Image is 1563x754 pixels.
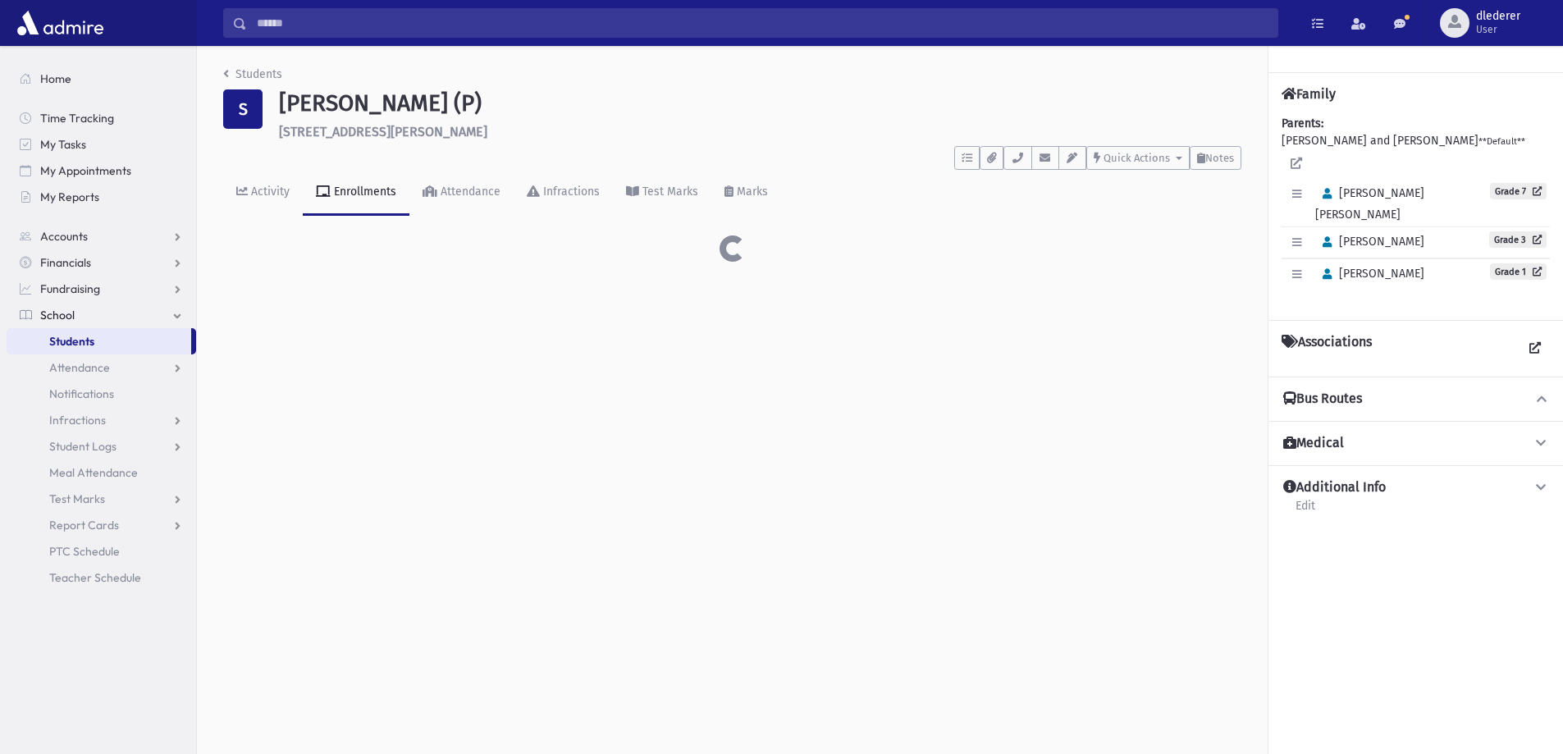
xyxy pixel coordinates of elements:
[223,66,282,89] nav: breadcrumb
[40,190,99,204] span: My Reports
[40,71,71,86] span: Home
[49,465,138,480] span: Meal Attendance
[639,185,698,199] div: Test Marks
[7,564,196,591] a: Teacher Schedule
[1490,183,1547,199] a: Grade 7
[223,89,263,129] div: S
[49,570,141,585] span: Teacher Schedule
[7,433,196,459] a: Student Logs
[1315,235,1424,249] span: [PERSON_NAME]
[49,360,110,375] span: Attendance
[409,170,514,216] a: Attendance
[1190,146,1241,170] button: Notes
[1489,231,1547,248] a: Grade 3
[13,7,107,39] img: AdmirePro
[1282,86,1336,102] h4: Family
[1104,152,1170,164] span: Quick Actions
[40,111,114,126] span: Time Tracking
[1490,263,1547,280] a: Grade 1
[1476,23,1520,36] span: User
[40,308,75,322] span: School
[7,302,196,328] a: School
[40,137,86,152] span: My Tasks
[1282,117,1323,130] b: Parents:
[49,518,119,532] span: Report Cards
[247,8,1277,38] input: Search
[437,185,500,199] div: Attendance
[7,223,196,249] a: Accounts
[1476,10,1520,23] span: dlederer
[49,439,117,454] span: Student Logs
[223,170,303,216] a: Activity
[40,281,100,296] span: Fundraising
[7,249,196,276] a: Financials
[7,512,196,538] a: Report Cards
[40,255,91,270] span: Financials
[7,381,196,407] a: Notifications
[223,67,282,81] a: Students
[540,185,600,199] div: Infractions
[49,334,94,349] span: Students
[303,170,409,216] a: Enrollments
[7,105,196,131] a: Time Tracking
[7,184,196,210] a: My Reports
[1086,146,1190,170] button: Quick Actions
[7,538,196,564] a: PTC Schedule
[514,170,613,216] a: Infractions
[40,229,88,244] span: Accounts
[49,386,114,401] span: Notifications
[1205,152,1234,164] span: Notes
[1295,496,1316,526] a: Edit
[1282,479,1550,496] button: Additional Info
[1283,391,1362,408] h4: Bus Routes
[1282,115,1550,307] div: [PERSON_NAME] and [PERSON_NAME]
[7,66,196,92] a: Home
[49,413,106,427] span: Infractions
[49,544,120,559] span: PTC Schedule
[279,89,1241,117] h1: [PERSON_NAME] (P)
[1283,479,1386,496] h4: Additional Info
[1315,267,1424,281] span: [PERSON_NAME]
[1283,435,1344,452] h4: Medical
[7,276,196,302] a: Fundraising
[1282,435,1550,452] button: Medical
[248,185,290,199] div: Activity
[7,328,191,354] a: Students
[1520,334,1550,363] a: View all Associations
[7,158,196,184] a: My Appointments
[49,491,105,506] span: Test Marks
[7,486,196,512] a: Test Marks
[40,163,131,178] span: My Appointments
[1282,391,1550,408] button: Bus Routes
[1282,334,1372,363] h4: Associations
[7,131,196,158] a: My Tasks
[1315,186,1424,222] span: [PERSON_NAME] [PERSON_NAME]
[711,170,781,216] a: Marks
[279,124,1241,139] h6: [STREET_ADDRESS][PERSON_NAME]
[734,185,768,199] div: Marks
[331,185,396,199] div: Enrollments
[7,407,196,433] a: Infractions
[613,170,711,216] a: Test Marks
[7,459,196,486] a: Meal Attendance
[7,354,196,381] a: Attendance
